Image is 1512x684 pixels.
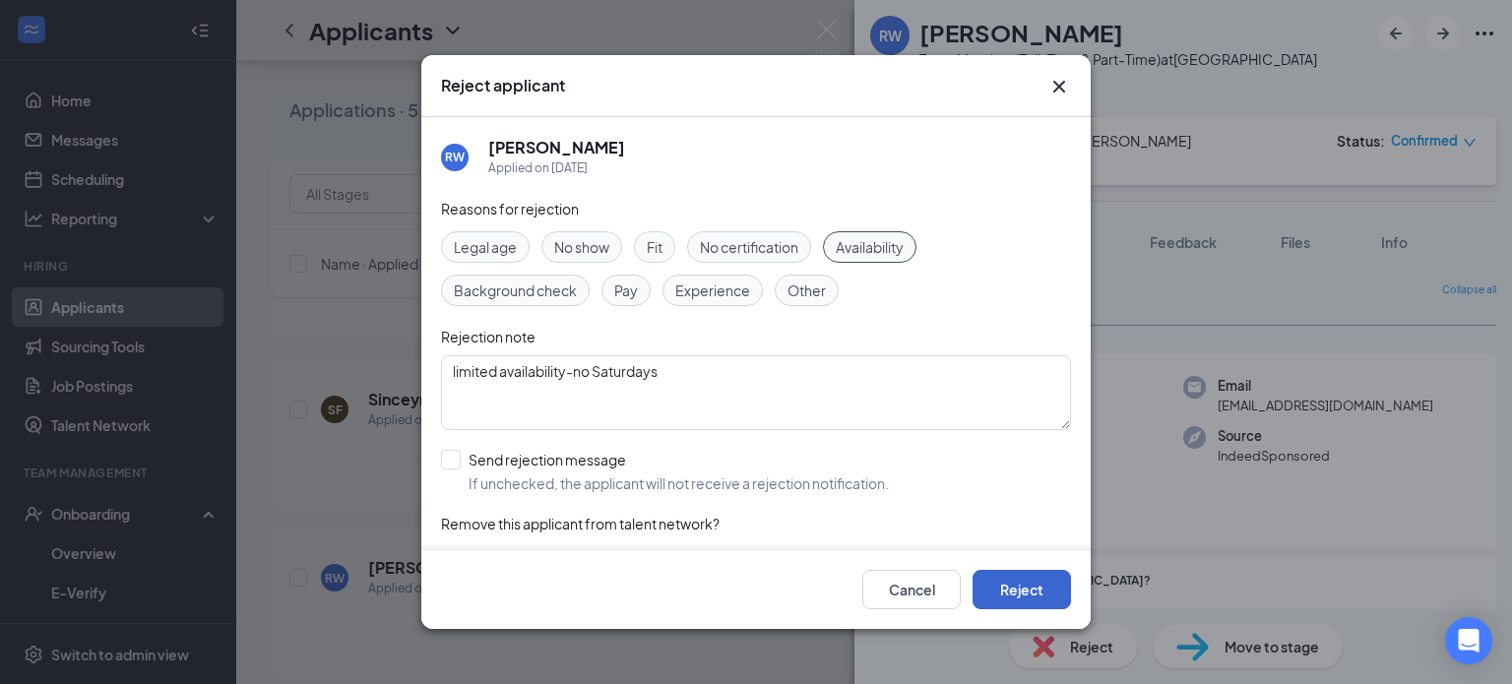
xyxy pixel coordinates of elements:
span: Other [787,280,826,301]
div: Open Intercom Messenger [1445,617,1492,664]
span: Availability [836,236,904,258]
button: Reject [973,570,1071,609]
span: Reasons for rejection [441,200,579,218]
span: Background check [454,280,577,301]
button: Close [1047,75,1071,98]
span: Rejection note [441,328,535,345]
span: No show [554,236,609,258]
span: Experience [675,280,750,301]
h3: Reject applicant [441,75,565,96]
button: Cancel [862,570,961,609]
span: Legal age [454,236,517,258]
div: Applied on [DATE] [488,158,625,178]
span: No certification [700,236,798,258]
div: RW [445,149,465,165]
span: Fit [647,236,662,258]
textarea: limited availability-no Saturdays [441,355,1071,430]
span: Remove this applicant from talent network? [441,515,720,532]
h5: [PERSON_NAME] [488,137,625,158]
span: Pay [614,280,638,301]
svg: Cross [1047,75,1071,98]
